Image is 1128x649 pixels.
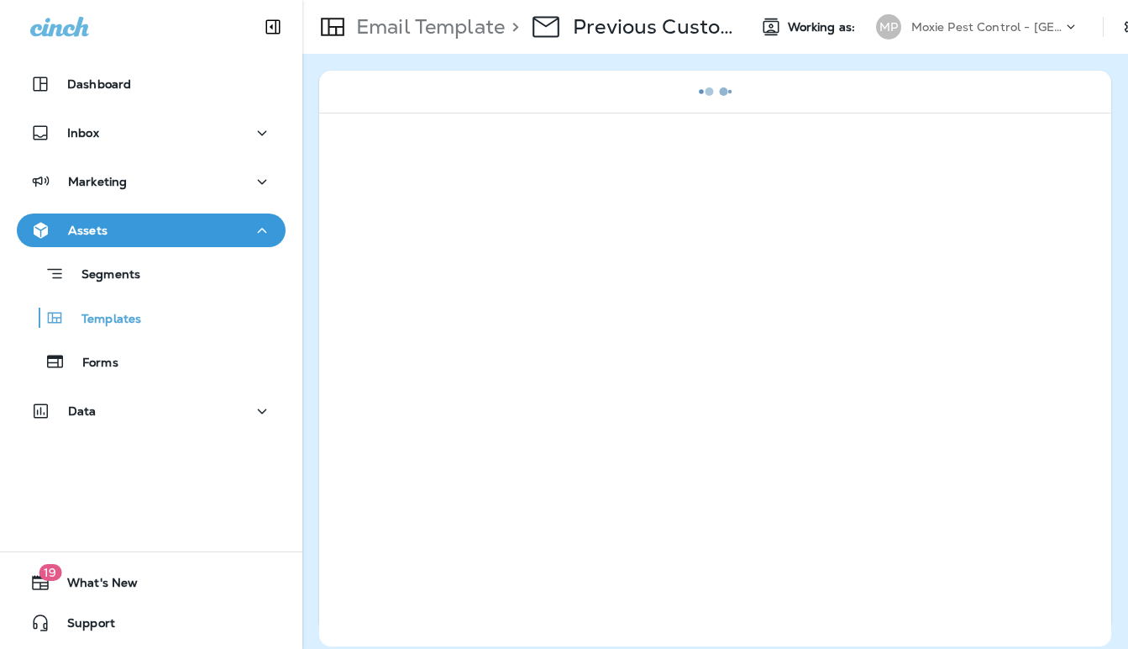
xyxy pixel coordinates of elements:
p: Marketing [68,175,127,188]
button: Collapse Sidebar [249,10,296,44]
p: Data [68,404,97,418]
p: Previous Customer #1 [573,14,734,40]
button: Forms [17,344,286,379]
button: Dashboard [17,67,286,101]
button: Segments [17,256,286,292]
p: Email Template [349,14,505,40]
span: Working as: [788,20,859,34]
p: Forms [66,356,118,372]
button: Assets [17,214,286,247]
button: Data [17,394,286,428]
p: Moxie Pest Control - [GEOGRAPHIC_DATA] [911,20,1062,34]
button: Inbox [17,116,286,150]
p: Segments [65,267,140,284]
p: Inbox [67,126,99,140]
span: Support [50,616,115,636]
p: Templates [65,312,141,328]
div: MP [876,14,901,40]
p: Assets [68,224,108,237]
p: > [505,14,519,40]
p: Dashboard [67,77,131,91]
span: 19 [39,564,61,581]
button: Marketing [17,165,286,198]
button: Templates [17,300,286,335]
button: Support [17,606,286,640]
span: What's New [50,576,138,596]
button: 19What's New [17,566,286,599]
